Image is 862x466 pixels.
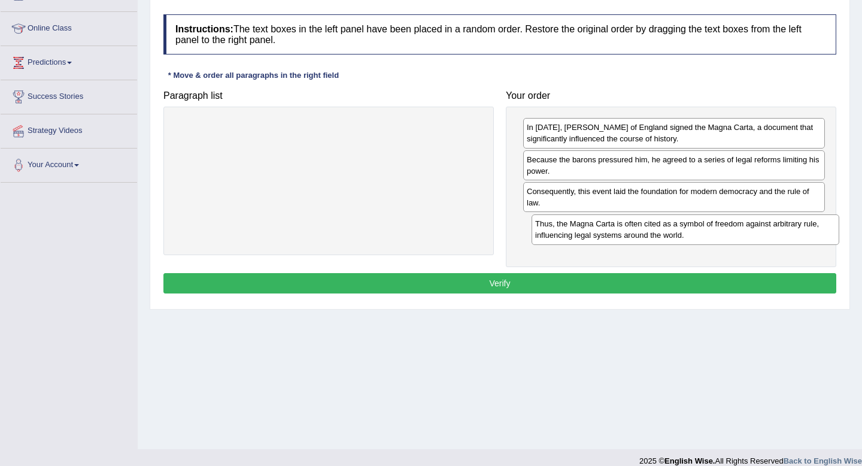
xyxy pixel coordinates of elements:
[1,149,137,178] a: Your Account
[175,24,233,34] b: Instructions:
[163,273,836,293] button: Verify
[163,90,494,101] h4: Paragraph list
[664,456,715,465] strong: English Wise.
[523,118,825,148] div: In [DATE], [PERSON_NAME] of England signed the Magna Carta, a document that significantly influen...
[784,456,862,465] a: Back to English Wise
[163,14,836,55] h4: The text boxes in the left panel have been placed in a random order. Restore the original order b...
[1,12,137,42] a: Online Class
[1,114,137,144] a: Strategy Videos
[1,80,137,110] a: Success Stories
[523,182,825,212] div: Consequently, this event laid the foundation for modern democracy and the rule of law.
[506,90,836,101] h4: Your order
[532,214,839,244] div: Thus, the Magna Carta is often cited as a symbol of freedom against arbitrary rule, influencing l...
[1,46,137,76] a: Predictions
[523,150,825,180] div: Because the barons pressured him, he agreed to a series of legal reforms limiting his power.
[163,69,344,81] div: * Move & order all paragraphs in the right field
